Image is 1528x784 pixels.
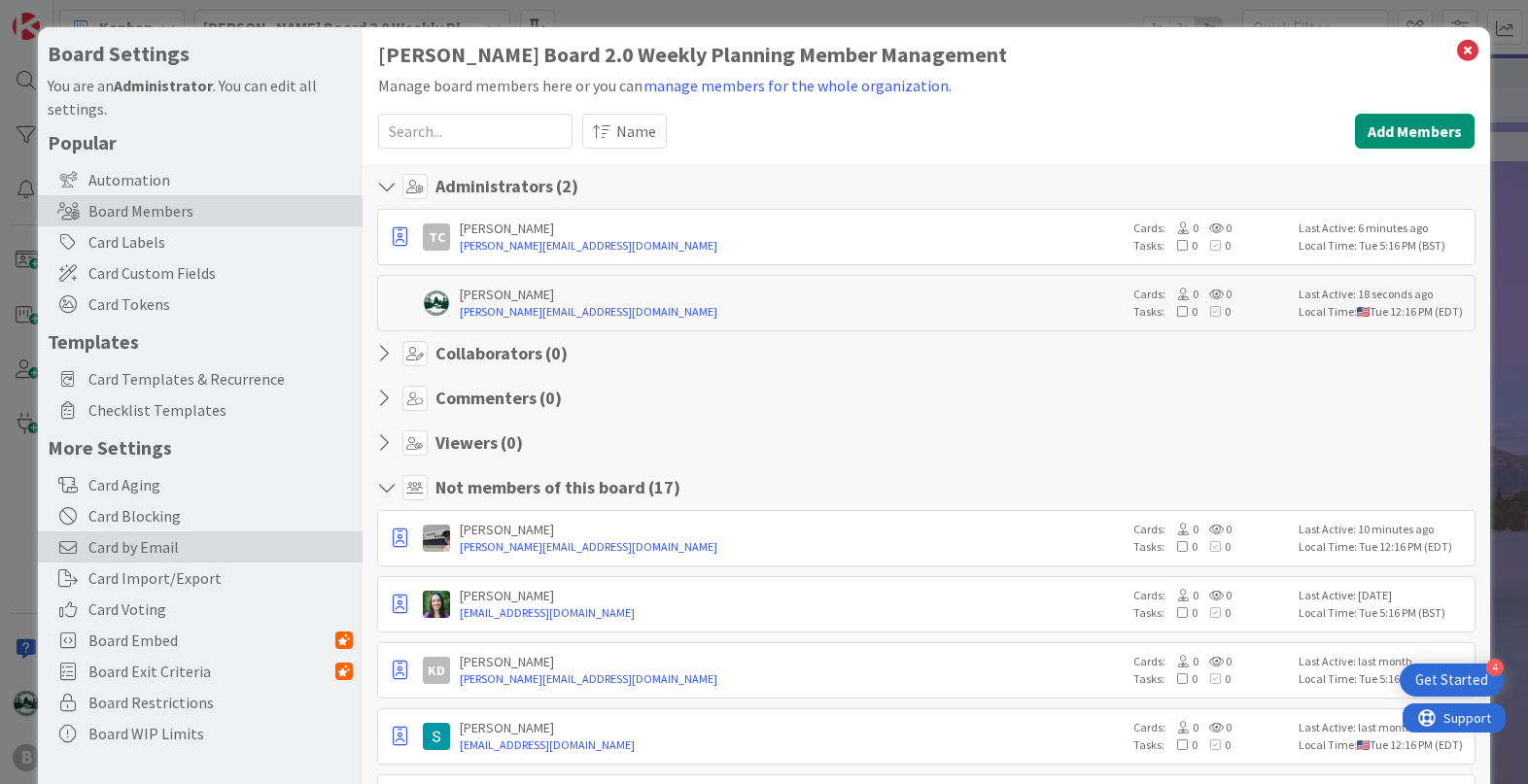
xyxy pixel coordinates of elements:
span: Board Embed [88,629,335,652]
h4: Viewers [435,432,523,454]
div: Local Time: Tue 5:16 PM (BST) [1299,604,1469,622]
div: Open Get Started checklist, remaining modules: 4 [1400,664,1504,697]
h1: [PERSON_NAME] Board 2.0 Weekly Planning Member Management [378,43,1474,67]
span: 0 [1165,720,1198,734]
div: KD [423,657,450,684]
div: [PERSON_NAME] [460,521,1123,538]
div: Local Time: Tue 12:16 PM (EDT) [1299,538,1469,556]
div: Last Active: last month [1299,719,1469,736]
a: [EMAIL_ADDRESS][DOMAIN_NAME] [460,736,1123,754]
div: Cards: [1133,220,1289,237]
div: [PERSON_NAME] [460,220,1123,237]
div: Last Active: 6 minutes ago [1299,220,1469,237]
span: 0 [1198,720,1232,734]
span: ( 0 ) [545,342,568,364]
span: Checklist Templates [88,398,353,422]
h5: Popular [48,130,353,154]
input: Search... [378,114,573,149]
span: 0 [1198,737,1231,752]
img: us.png [1357,307,1370,317]
span: 0 [1198,605,1231,620]
div: Cards: [1133,286,1289,303]
span: 0 [1165,221,1198,235]
div: Card Import/Export [38,562,363,594]
img: jB [423,525,450,552]
img: TC [423,290,450,317]
div: Card Labels [38,226,363,257]
div: Last Active: [DATE] [1299,587,1469,604]
h4: Administrators [435,176,578,197]
span: 0 [1198,221,1232,235]
div: Tasks: [1133,670,1289,688]
div: Card Blocking [38,500,363,531]
a: [EMAIL_ADDRESS][DOMAIN_NAME] [460,604,1123,622]
h4: Not members of this board [435,477,680,498]
span: Card Custom Fields [88,261,353,285]
div: [PERSON_NAME] [460,587,1123,604]
span: 0 [1198,287,1232,301]
span: 0 [1164,539,1198,554]
div: Get Started [1415,670,1488,690]
div: Local Time: Tue 5:16 PM (BST) [1299,237,1469,255]
img: us.png [1357,740,1370,750]
a: [PERSON_NAME][EMAIL_ADDRESS][DOMAIN_NAME] [460,303,1123,321]
a: [PERSON_NAME][EMAIL_ADDRESS][DOMAIN_NAME] [460,670,1123,688]
div: Last Active: 10 minutes ago [1299,521,1469,538]
span: 0 [1165,287,1198,301]
div: Tasks: [1133,237,1289,255]
b: Administrator [114,76,213,95]
span: Card Tokens [88,292,353,316]
span: 0 [1164,238,1198,253]
div: Cards: [1133,587,1289,604]
button: Add Members [1355,114,1475,149]
span: 0 [1198,539,1231,554]
div: Board WIP Limits [38,718,363,749]
img: SH [423,723,450,750]
span: Card by Email [88,535,353,559]
div: TC [423,223,450,251]
span: 0 [1165,522,1198,536]
span: 0 [1165,654,1198,668]
span: Support [41,3,88,26]
a: [PERSON_NAME][EMAIL_ADDRESS][DOMAIN_NAME] [460,237,1123,255]
button: Name [582,114,667,149]
div: You are an . You can edit all settings. [48,74,353,120]
div: [PERSON_NAME] [460,719,1123,736]
div: [PERSON_NAME] [460,286,1123,303]
span: 0 [1164,737,1198,752]
h4: Commenters [435,388,562,409]
span: ( 17 ) [648,476,680,498]
span: Name [616,119,656,143]
span: ( 0 ) [539,387,562,409]
div: Manage board members here or you can [378,73,1474,98]
span: 0 [1164,304,1198,319]
span: 0 [1198,671,1231,686]
a: [PERSON_NAME][EMAIL_ADDRESS][DOMAIN_NAME] [460,538,1123,556]
div: Tasks: [1133,538,1289,556]
div: 4 [1486,659,1504,676]
span: 0 [1198,588,1232,602]
div: [PERSON_NAME] [460,653,1123,670]
span: Card Templates & Recurrence [88,367,353,391]
div: Cards: [1133,521,1289,538]
span: Board Exit Criteria [88,660,335,683]
div: Tasks: [1133,604,1289,622]
div: Local Time: Tue 12:16 PM (EDT) [1299,736,1469,754]
span: ( 0 ) [501,431,523,454]
div: Automation [38,164,363,195]
span: 0 [1164,605,1198,620]
div: Board Members [38,195,363,226]
span: 0 [1198,238,1231,253]
h4: Collaborators [435,343,568,364]
div: Card Aging [38,469,363,500]
span: 0 [1164,671,1198,686]
h5: Templates [48,329,353,354]
span: 0 [1165,588,1198,602]
div: Tasks: [1133,736,1289,754]
span: Card Voting [88,597,353,621]
span: 0 [1198,654,1232,668]
div: Cards: [1133,653,1289,670]
div: Cards: [1133,719,1289,736]
span: Board Restrictions [88,691,353,714]
span: 0 [1198,522,1232,536]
